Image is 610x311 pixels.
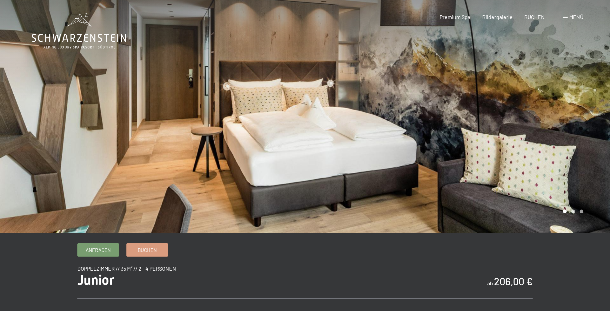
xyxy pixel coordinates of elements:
[77,272,114,288] span: Junior
[78,244,119,256] a: Anfragen
[440,14,470,20] a: Premium Spa
[86,247,111,254] span: Anfragen
[494,275,533,287] b: 206,00 €
[524,14,545,20] a: BUCHEN
[487,280,493,286] span: ab
[138,247,157,254] span: Buchen
[77,265,176,272] span: Doppelzimmer // 35 m² // 2 - 4 Personen
[127,244,168,256] a: Buchen
[569,14,583,20] span: Menü
[482,14,513,20] a: Bildergalerie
